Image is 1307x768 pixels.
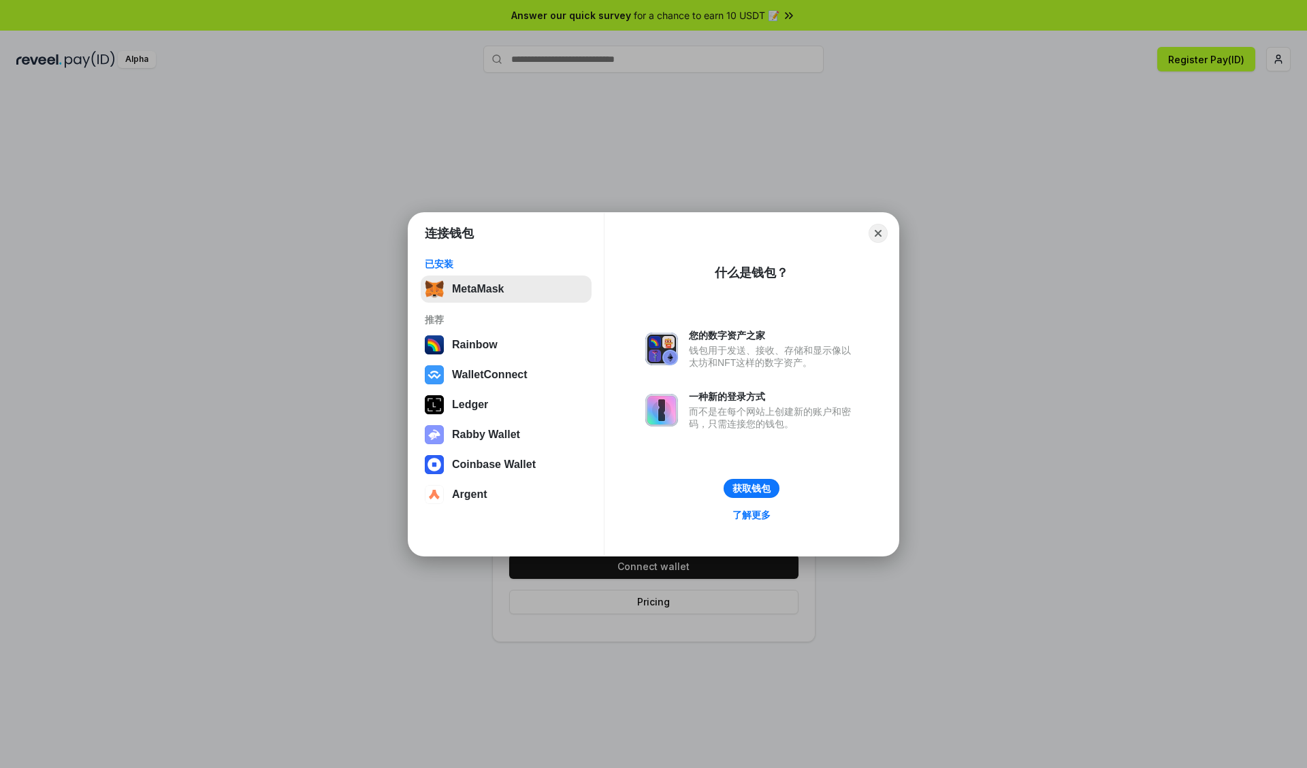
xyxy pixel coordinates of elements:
[425,280,444,299] img: svg+xml,%3Csvg%20fill%3D%22none%22%20height%3D%2233%22%20viewBox%3D%220%200%2035%2033%22%20width%...
[724,479,779,498] button: 获取钱包
[421,276,592,303] button: MetaMask
[425,225,474,241] h1: 连接钱包
[869,224,888,243] button: Close
[425,335,444,354] img: svg+xml,%3Csvg%20width%3D%22120%22%20height%3D%22120%22%20viewBox%3D%220%200%20120%20120%22%20fil...
[421,481,592,508] button: Argent
[645,394,678,427] img: svg+xml,%3Csvg%20xmlns%3D%22http%3A%2F%2Fwww.w3.org%2F2000%2Fsvg%22%20fill%3D%22none%22%20viewBox...
[689,344,858,369] div: 钱包用于发送、接收、存储和显示像以太坊和NFT这样的数字资产。
[724,506,779,524] a: 了解更多
[425,314,587,326] div: 推荐
[645,333,678,365] img: svg+xml,%3Csvg%20xmlns%3D%22http%3A%2F%2Fwww.w3.org%2F2000%2Fsvg%22%20fill%3D%22none%22%20viewBox...
[425,395,444,414] img: svg+xml,%3Csvg%20xmlns%3D%22http%3A%2F%2Fwww.w3.org%2F2000%2Fsvg%22%20width%3D%2228%22%20height%3...
[452,339,498,351] div: Rainbow
[452,369,528,381] div: WalletConnect
[452,429,520,441] div: Rabby Wallet
[425,455,444,474] img: svg+xml,%3Csvg%20width%3D%2228%22%20height%3D%2228%22%20viewBox%3D%220%200%2028%2028%22%20fill%3D...
[425,258,587,270] div: 已安装
[689,405,858,430] div: 而不是在每个网站上创建新的账户和密码，只需连接您的钱包。
[452,458,536,471] div: Coinbase Wallet
[421,391,592,418] button: Ledger
[732,509,771,521] div: 了解更多
[715,265,788,281] div: 什么是钱包？
[421,361,592,388] button: WalletConnect
[452,488,487,501] div: Argent
[421,451,592,478] button: Coinbase Wallet
[689,390,858,403] div: 一种新的登录方式
[425,425,444,444] img: svg+xml,%3Csvg%20xmlns%3D%22http%3A%2F%2Fwww.w3.org%2F2000%2Fsvg%22%20fill%3D%22none%22%20viewBox...
[732,482,771,495] div: 获取钱包
[421,331,592,358] button: Rainbow
[425,485,444,504] img: svg+xml,%3Csvg%20width%3D%2228%22%20height%3D%2228%22%20viewBox%3D%220%200%2028%2028%22%20fill%3D...
[425,365,444,384] img: svg+xml,%3Csvg%20width%3D%2228%22%20height%3D%2228%22%20viewBox%3D%220%200%2028%2028%22%20fill%3D...
[421,421,592,448] button: Rabby Wallet
[689,329,858,341] div: 您的数字资产之家
[452,399,488,411] div: Ledger
[452,283,504,295] div: MetaMask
